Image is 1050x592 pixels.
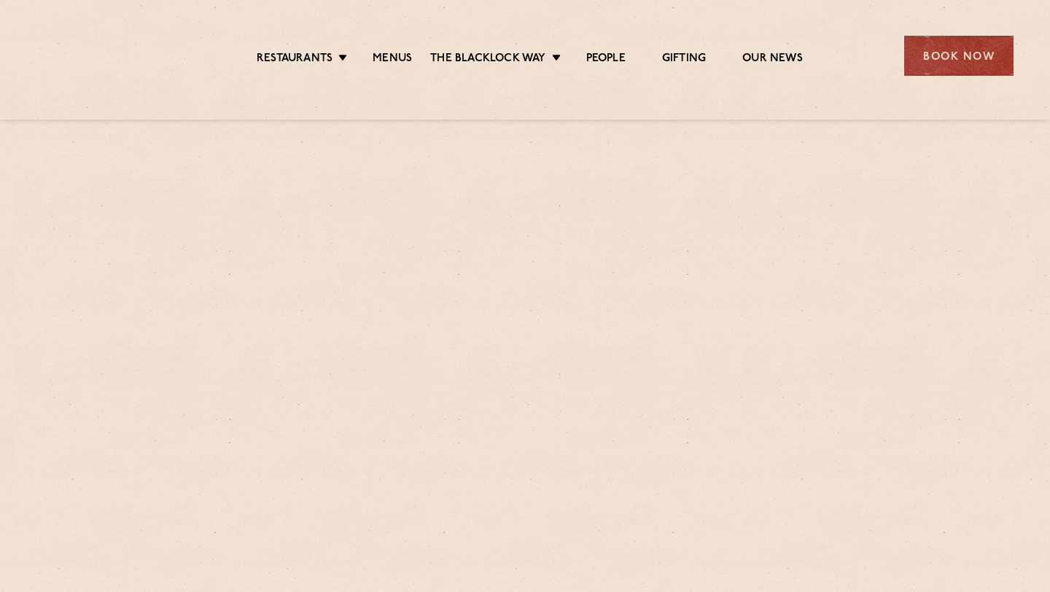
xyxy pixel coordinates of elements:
img: svg%3E [36,14,163,98]
a: People [586,52,626,68]
a: The Blacklock Way [430,52,545,68]
a: Restaurants [257,52,332,68]
a: Gifting [662,52,706,68]
a: Our News [742,52,803,68]
a: Menus [373,52,412,68]
div: Book Now [904,36,1014,76]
